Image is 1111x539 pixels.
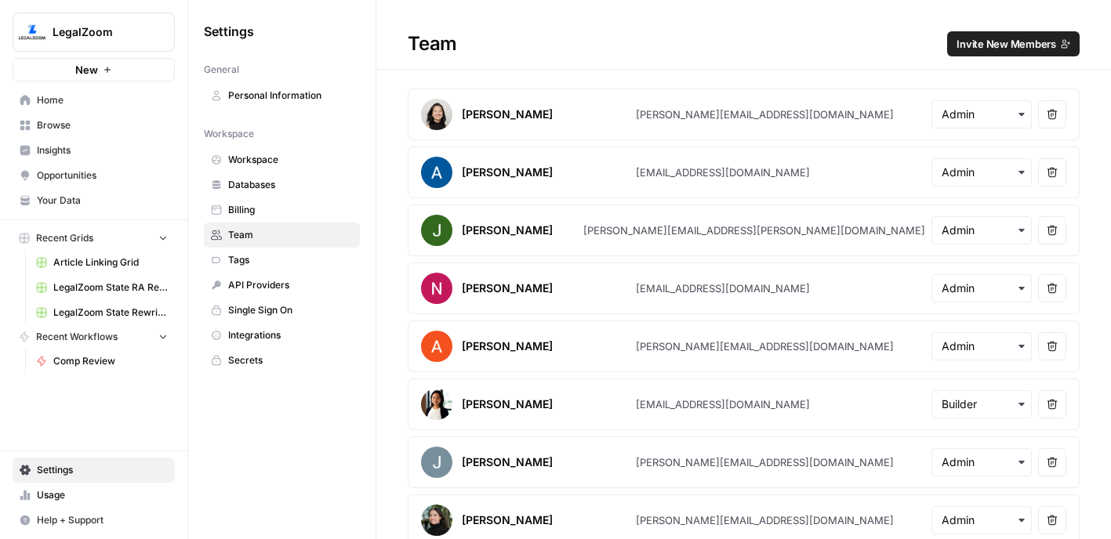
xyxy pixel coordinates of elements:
span: Settings [37,463,168,477]
div: [EMAIL_ADDRESS][DOMAIN_NAME] [636,165,810,180]
span: Usage [37,488,168,502]
a: API Providers [204,273,360,298]
button: New [13,58,175,81]
div: [PERSON_NAME][EMAIL_ADDRESS][PERSON_NAME][DOMAIN_NAME] [583,222,925,238]
button: Recent Grids [13,226,175,250]
span: Insights [37,143,168,157]
a: Workspace [204,147,360,172]
span: LegalZoom State RA Rewrites [53,280,168,295]
img: avatar [421,273,452,304]
div: [PERSON_NAME] [462,222,553,238]
img: avatar [421,389,452,420]
div: [PERSON_NAME][EMAIL_ADDRESS][DOMAIN_NAME] [636,338,894,354]
div: [PERSON_NAME][EMAIL_ADDRESS][DOMAIN_NAME] [636,512,894,528]
button: Help + Support [13,508,175,533]
img: avatar [421,99,452,130]
div: [PERSON_NAME] [462,454,553,470]
button: Invite New Members [947,31,1080,56]
a: Usage [13,483,175,508]
span: Recent Grids [36,231,93,245]
div: [PERSON_NAME][EMAIL_ADDRESS][DOMAIN_NAME] [636,107,894,122]
input: Admin [942,512,1022,528]
div: [PERSON_NAME] [462,396,553,412]
a: Integrations [204,323,360,348]
a: Billing [204,197,360,222]
span: Team [228,228,353,242]
span: Databases [228,178,353,192]
img: avatar [421,157,452,188]
input: Builder [942,396,1022,412]
img: avatar [421,215,452,246]
img: avatar [421,447,452,478]
div: [PERSON_NAME][EMAIL_ADDRESS][DOMAIN_NAME] [636,454,894,470]
div: [PERSON_NAME] [462,280,553,296]
span: Invite New Members [957,36,1056,52]
span: LegalZoom State Rewrites INC [53,306,168,320]
span: New [75,62,98,78]
span: Tags [228,253,353,267]
a: Databases [204,172,360,197]
span: Settings [204,22,254,41]
a: Tags [204,248,360,273]
button: Recent Workflows [13,325,175,349]
input: Admin [942,280,1022,296]
div: [PERSON_NAME] [462,107,553,122]
div: [PERSON_NAME] [462,512,553,528]
span: Article Linking Grid [53,255,168,269]
a: Secrets [204,348,360,373]
span: Secrets [228,353,353,367]
span: Personal Information [228,89,353,103]
a: Your Data [13,188,175,213]
a: LegalZoom State RA Rewrites [29,275,175,300]
input: Admin [942,222,1022,238]
img: LegalZoom Logo [18,18,46,46]
a: Single Sign On [204,298,360,323]
a: Browse [13,113,175,138]
div: Team [376,31,1111,56]
input: Admin [942,338,1022,354]
a: Comp Review [29,349,175,374]
a: Home [13,88,175,113]
div: [PERSON_NAME] [462,338,553,354]
input: Admin [942,107,1022,122]
a: Opportunities [13,163,175,188]
button: Workspace: LegalZoom [13,13,175,52]
a: Insights [13,138,175,163]
input: Admin [942,165,1022,180]
img: avatar [421,331,452,362]
span: Help + Support [37,513,168,527]
span: Billing [228,203,353,217]
div: [EMAIL_ADDRESS][DOMAIN_NAME] [636,396,810,412]
img: avatar [421,505,452,536]
a: Settings [13,458,175,483]
span: Recent Workflows [36,330,118,344]
span: Browse [37,118,168,132]
div: [EMAIL_ADDRESS][DOMAIN_NAME] [636,280,810,296]
span: General [204,63,239,77]
span: LegalZoom [53,24,147,40]
span: API Providers [228,278,353,292]
a: Personal Information [204,83,360,108]
a: Article Linking Grid [29,250,175,275]
span: Home [37,93,168,107]
span: Comp Review [53,354,168,368]
span: Opportunities [37,168,168,183]
span: Your Data [37,194,168,208]
div: [PERSON_NAME] [462,165,553,180]
span: Integrations [228,328,353,342]
span: Single Sign On [228,303,353,317]
a: LegalZoom State Rewrites INC [29,300,175,325]
span: Workspace [204,127,254,141]
input: Admin [942,454,1022,470]
span: Workspace [228,153,353,167]
a: Team [204,222,360,248]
